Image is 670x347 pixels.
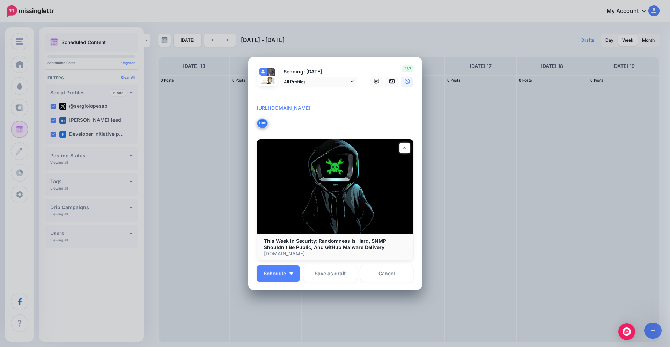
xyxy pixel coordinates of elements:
[257,118,268,128] button: Link
[257,139,413,234] img: This Week In Security: Randomness Is Hard, SNMP Shouldn’t Be Public, And GitHub Malware Delivery
[257,265,300,282] button: Schedule
[280,68,357,76] p: Sending: [DATE]
[360,265,414,282] a: Cancel
[618,323,635,340] div: Open Intercom Messenger
[264,271,286,276] span: Schedule
[303,265,357,282] button: Save as draft
[284,78,349,85] span: All Profiles
[267,68,275,76] img: 404938064_7577128425634114_8114752557348925942_n-bsa142071.jpg
[259,76,275,93] img: QppGEvPG-82148.jpg
[259,68,267,76] img: user_default_image.png
[280,77,357,87] a: All Profiles
[402,65,413,72] span: 257
[289,272,293,275] img: arrow-down-white.png
[264,238,386,250] b: This Week In Security: Randomness Is Hard, SNMP Shouldn’t Be Public, And GitHub Malware Delivery
[264,250,406,257] p: [DOMAIN_NAME]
